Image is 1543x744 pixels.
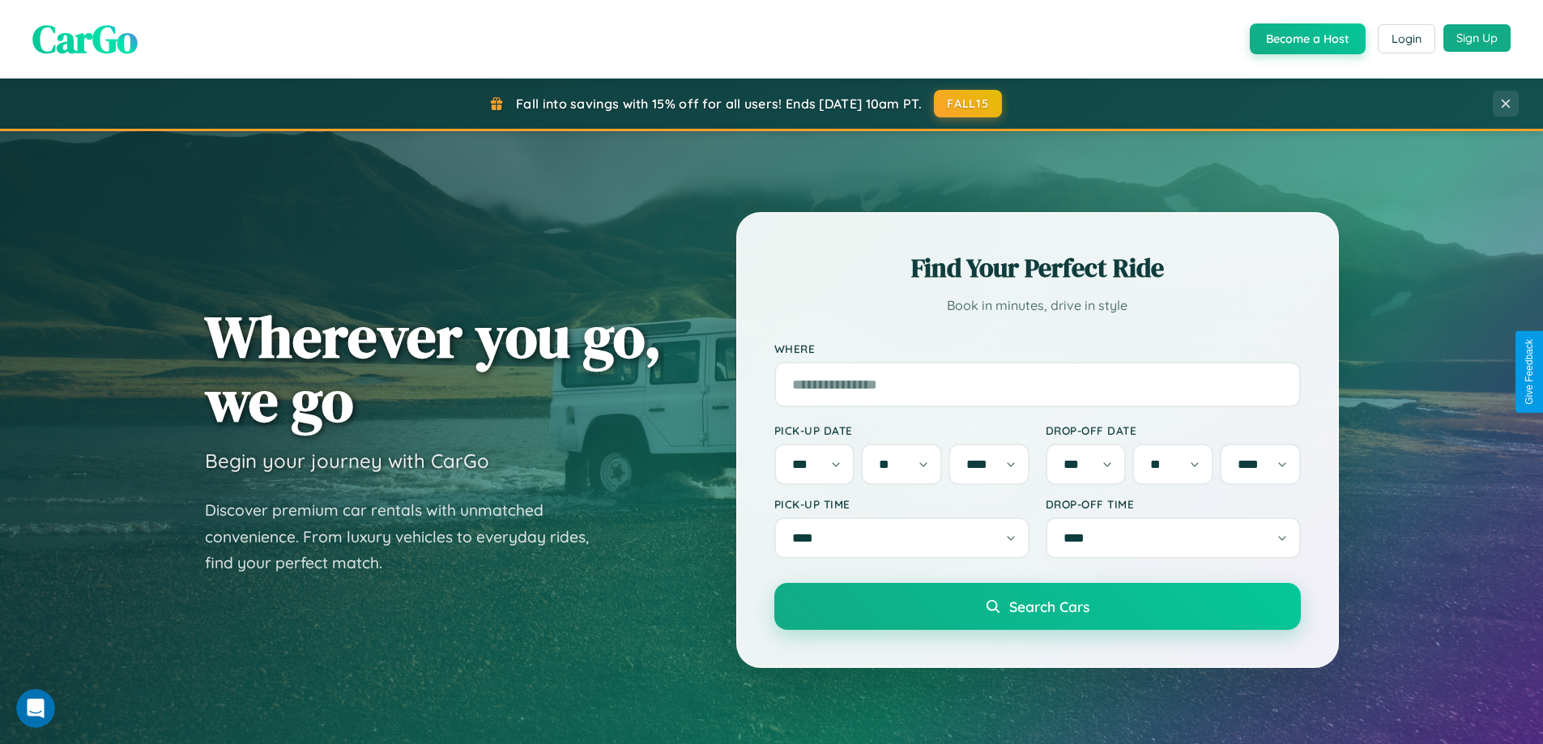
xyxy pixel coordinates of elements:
button: Search Cars [774,583,1301,630]
p: Book in minutes, drive in style [774,294,1301,317]
span: Fall into savings with 15% off for all users! Ends [DATE] 10am PT. [516,96,922,112]
button: Sign Up [1443,24,1511,52]
label: Where [774,342,1301,355]
p: Discover premium car rentals with unmatched convenience. From luxury vehicles to everyday rides, ... [205,497,610,576]
label: Pick-up Date [774,423,1029,437]
h1: Wherever you go, we go [205,304,662,432]
label: Drop-off Date [1046,423,1301,437]
iframe: Intercom live chat [16,689,55,728]
h3: Begin your journey with CarGo [205,449,489,473]
button: FALL15 [934,90,1002,117]
label: Drop-off Time [1046,497,1301,511]
span: CarGo [32,12,138,66]
button: Login [1378,24,1435,53]
button: Become a Host [1250,23,1366,54]
label: Pick-up Time [774,497,1029,511]
div: Give Feedback [1524,339,1535,405]
span: Search Cars [1009,597,1089,615]
h2: Find Your Perfect Ride [774,250,1301,286]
